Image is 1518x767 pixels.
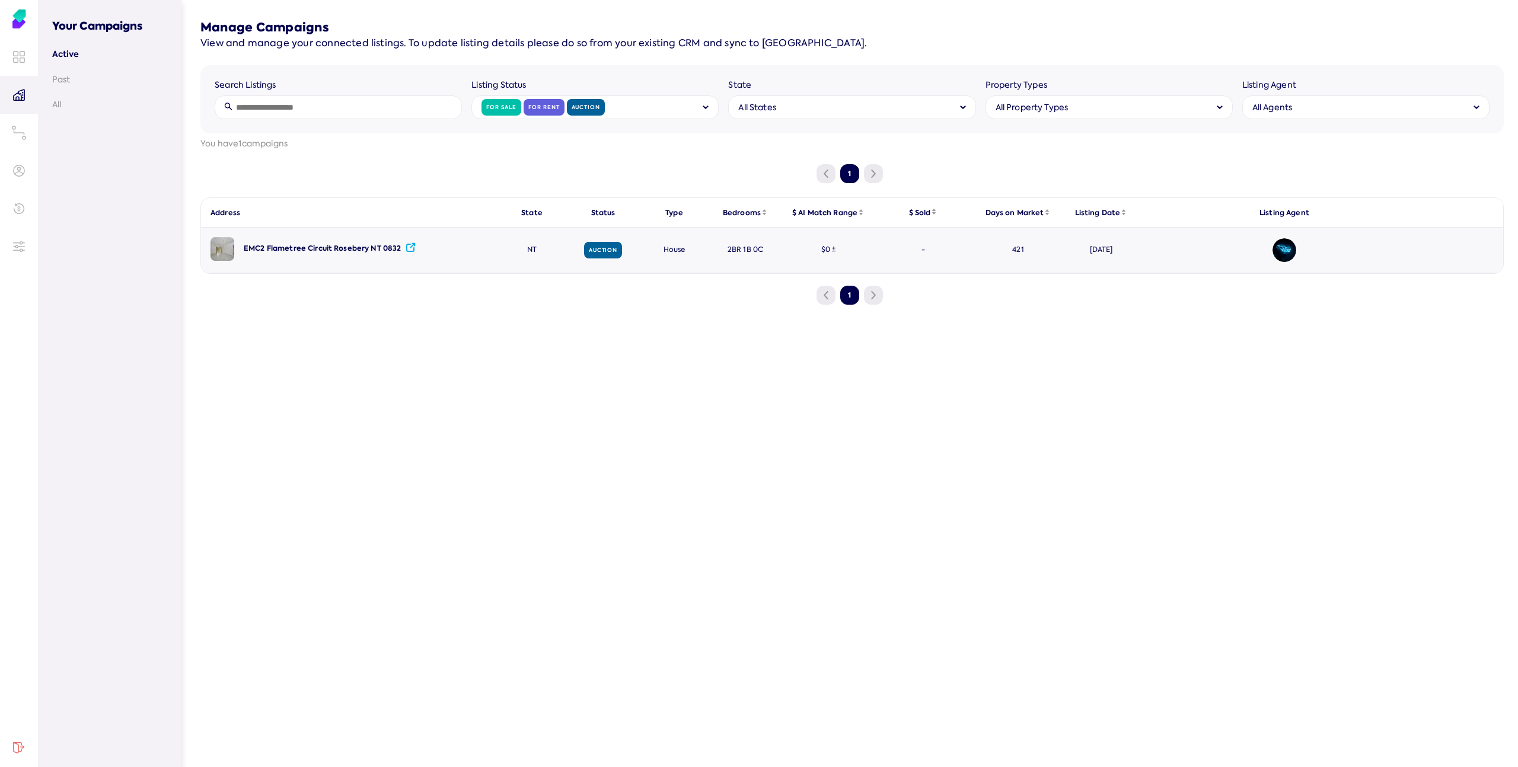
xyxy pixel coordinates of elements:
h5: Manage Campaigns [200,19,1504,36]
div: Days on Market [986,207,1051,218]
a: Active [52,48,167,60]
div: Listing Agent [1259,207,1309,218]
label: Listing Status [471,79,719,91]
div: Type [665,207,683,218]
label: Listing Agent [1242,79,1490,91]
button: 1 [840,286,859,305]
div: EMC2 Flametree Circuit Rosebery NT 0832 [244,244,401,254]
div: Status [591,207,616,218]
div: Address [201,207,496,218]
p: View and manage your connected listings. To update listing details please do so from your existin... [200,36,1504,51]
label: Auction [589,247,617,254]
div: $ Sold [909,207,938,218]
div: house [639,228,710,273]
label: Property Types [986,79,1233,91]
a: Past [52,74,167,85]
label: Search Listings [215,79,462,91]
label: State [728,79,975,91]
div: Listing Date [1075,207,1128,218]
div: State [521,207,543,218]
h3: Your Campaigns [52,5,167,34]
div: - [876,228,971,273]
label: For Sale [486,104,516,111]
div: $ AI Match Range [792,207,865,218]
div: Bedrooms [723,207,768,218]
div: 421 [971,228,1066,273]
div: $ 0 [821,245,835,255]
div: NT [496,228,567,273]
label: Auction [572,104,600,111]
img: image [211,237,234,261]
label: You have 1 campaigns [200,138,1504,150]
div: 2BR 1B 0C [710,228,781,273]
label: For Rent [528,104,559,111]
img: Soho Agent Portal Home [9,9,28,28]
button: 1 [840,164,859,183]
div: [DATE] [1066,228,1137,273]
a: All [52,99,167,110]
img: Avatar of Test User [1273,238,1296,262]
